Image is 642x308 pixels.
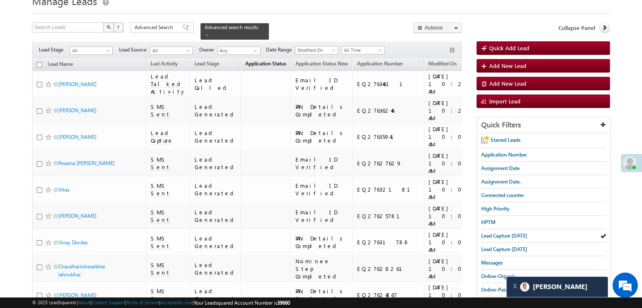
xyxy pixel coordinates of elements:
div: [DATE] 10:05 AM [428,257,480,280]
div: EQ27632181 [357,186,420,193]
div: Minimize live chat window [138,4,159,24]
div: Lead Generated [195,208,237,224]
input: Check all records [37,62,42,68]
span: Lead Talked Activity [151,73,186,95]
span: Lead Capture [151,129,173,144]
a: Resama [PERSON_NAME] [58,160,115,166]
span: Quick Add Lead [489,44,529,51]
span: Lead Source [119,46,150,54]
a: Application Status New [291,59,352,70]
div: EQ27635941 [357,133,420,140]
span: All [150,47,190,54]
div: Email ID Verified [295,208,348,224]
span: Online-Organic [481,273,516,279]
a: [PERSON_NAME] [58,107,97,113]
span: Lead Stage [39,46,70,54]
a: [PERSON_NAME] [58,213,97,219]
span: Lead Capture [DATE] [481,232,527,239]
span: Modified On [428,60,457,67]
div: [DATE] 10:06 AM [428,231,480,254]
div: EQ27628261 [357,265,420,273]
div: PAN Details Completed [295,287,348,303]
div: EQ27634611 [357,80,420,88]
div: EQ27627629 [357,159,420,167]
span: Messages [481,259,503,266]
span: All Time [342,46,382,54]
span: SMS Sent [151,261,171,276]
a: Show All Items [249,47,260,55]
span: Add New Lead [489,80,526,87]
img: Carter [520,282,529,292]
div: Lead Generated [195,261,237,276]
img: d_60004797649_company_0_60004797649 [14,44,35,55]
img: Search [106,25,111,29]
div: [DATE] 10:05 AM [428,284,480,306]
div: Chat with us now [44,44,142,55]
span: Connected counter [481,192,524,198]
a: Lead Stage [190,59,223,70]
div: [DATE] 10:07 AM [428,152,480,175]
a: Vikas [58,186,70,193]
div: Lead Generated [195,182,237,197]
div: Nominee Step Completed [295,257,348,280]
a: [PERSON_NAME] [58,292,97,298]
span: Starred Leads [490,137,520,143]
div: Lead Generated [195,129,237,144]
span: © 2025 LeadSquared | | | | | [32,299,290,307]
em: Start Chat [115,242,153,254]
span: SMS Sent [151,182,171,197]
span: Import Lead [489,97,520,105]
a: All Time [341,46,385,54]
div: PAN Details Completed [295,103,348,118]
span: SMS Sent [151,287,171,303]
a: About [78,300,90,305]
span: Advanced search results [205,24,258,30]
a: Vinay Devdas [58,239,88,246]
div: Lead Generated [195,103,237,118]
textarea: Type your message and hit 'Enter' [11,78,154,235]
span: Application Status [245,60,286,67]
span: All [70,47,110,54]
span: ? [117,24,121,31]
div: PAN Details Completed [295,129,348,144]
div: [DATE] 10:22 AM [428,73,480,95]
span: Application Number [481,151,527,158]
a: Chaudhariishwarbhai lahnubhai [58,263,105,278]
span: SMS Sent [151,156,171,171]
div: EQ27636246 [357,107,420,114]
a: All [150,46,193,55]
span: SMS Sent [151,235,171,250]
span: Add New Lead [489,62,526,69]
span: Lead Stage [195,60,219,67]
input: Type to Search [217,46,260,55]
a: Lead Name [43,59,77,70]
span: SMS Sent [151,208,171,224]
span: Owner [199,46,217,54]
span: Online-Paid [481,286,508,293]
span: Date Range [266,46,295,54]
div: carter-dragCarter[PERSON_NAME] [506,276,608,297]
span: HPTM [481,219,496,225]
div: Email ID Verified [295,182,348,197]
a: Modified On [424,59,461,70]
div: EQ27631788 [357,238,420,246]
div: Email ID Verified [295,76,348,92]
div: Lead Generated [195,235,237,250]
a: Acceptable Use [160,300,192,305]
span: Assignment Date [481,165,520,171]
button: ? [114,22,124,32]
a: Application Number [352,59,406,70]
div: EQ27625781 [357,212,420,220]
span: Advanced Search [135,24,176,31]
div: Lead Generated [195,156,237,171]
span: Lead Capture [DATE] [481,246,527,252]
span: Carter [533,283,588,291]
div: [DATE] 10:06 AM [428,205,480,227]
span: Application Number [357,60,402,67]
span: Your Leadsquared Account Number is [194,300,290,306]
div: Lead Generated [195,287,237,303]
div: Email ID Verified [295,156,348,171]
div: [DATE] 10:08 AM [428,125,480,148]
a: Last Activity [146,59,182,70]
a: Modified On [295,46,338,54]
